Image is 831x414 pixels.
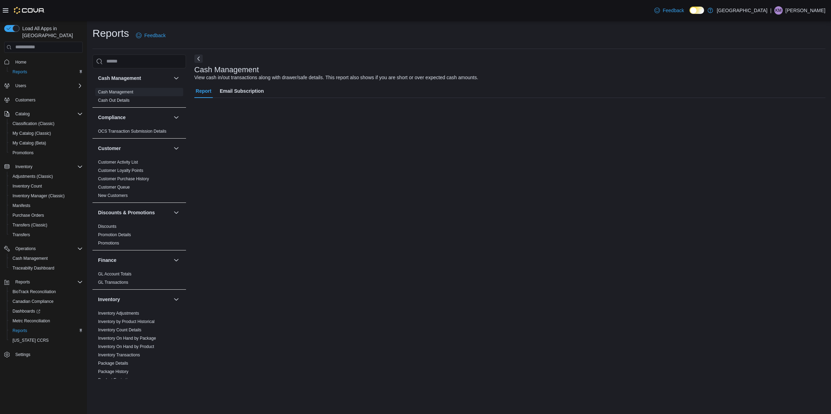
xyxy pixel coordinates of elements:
a: Inventory On Hand by Product [98,344,154,349]
span: Manifests [13,203,30,208]
button: Inventory Count [7,181,86,191]
a: Inventory Transactions [98,353,140,357]
button: Metrc Reconciliation [7,316,86,326]
span: Inventory by Product Historical [98,319,155,324]
span: Promotion Details [98,232,131,238]
span: Canadian Compliance [10,297,83,306]
button: Promotions [7,148,86,158]
span: Classification (Classic) [10,119,83,128]
span: Reports [15,279,30,285]
span: Users [15,83,26,89]
a: My Catalog (Beta) [10,139,49,147]
input: Dark Mode [689,7,704,14]
span: My Catalog (Classic) [13,131,51,136]
a: Promotion Details [98,232,131,237]
h1: Reports [92,26,129,40]
span: Dashboards [13,308,40,314]
a: Dashboards [7,306,86,316]
span: Catalog [15,111,30,117]
span: Transfers (Classic) [13,222,47,228]
button: Inventory [13,163,35,171]
button: Compliance [98,114,171,121]
button: Catalog [1,109,86,119]
span: Inventory Manager (Classic) [13,193,65,199]
a: Home [13,58,29,66]
button: Transfers (Classic) [7,220,86,230]
span: Catalog [13,110,83,118]
span: Package Details [98,361,128,366]
span: Purchase Orders [13,213,44,218]
button: Users [1,81,86,91]
button: Inventory [1,162,86,172]
span: Discounts [98,224,116,229]
span: Feedback [663,7,684,14]
span: Inventory On Hand by Product [98,344,154,349]
h3: Finance [98,257,116,264]
button: Operations [13,245,39,253]
span: Dashboards [10,307,83,315]
button: Discounts & Promotions [98,209,171,216]
span: Classification (Classic) [13,121,55,126]
a: Cash Management [10,254,50,263]
span: Promotions [10,149,83,157]
div: Compliance [92,127,186,138]
a: Cash Out Details [98,98,130,103]
a: OCS Transaction Submission Details [98,129,167,134]
a: Reports [10,326,30,335]
span: [US_STATE] CCRS [13,338,49,343]
a: GL Transactions [98,280,128,285]
a: Inventory by Product Historical [98,319,155,324]
span: Customer Queue [98,184,130,190]
button: Reports [1,277,86,287]
button: My Catalog (Classic) [7,129,86,138]
span: My Catalog (Beta) [13,140,46,146]
p: [GEOGRAPHIC_DATA] [717,6,767,15]
div: Customer [92,158,186,202]
span: Operations [15,246,36,251]
span: Canadian Compliance [13,299,54,304]
span: Metrc Reconciliation [10,317,83,325]
span: Inventory Manager (Classic) [10,192,83,200]
button: Customer [172,144,180,152]
span: Inventory Count [13,183,42,189]
span: Load All Apps in [GEOGRAPHIC_DATA] [19,25,83,39]
span: Customers [13,96,83,104]
span: Inventory [13,163,83,171]
span: GL Account Totals [98,271,131,277]
a: Cash Management [98,90,133,94]
span: Reports [13,328,27,333]
button: Catalog [13,110,32,118]
span: Cash Management [10,254,83,263]
a: Settings [13,350,33,359]
a: Product Expirations [98,378,134,382]
div: Discounts & Promotions [92,222,186,250]
a: Inventory Adjustments [98,311,139,316]
a: New Customers [98,193,128,198]
span: Promotions [13,150,34,156]
span: Transfers (Classic) [10,221,83,229]
span: KM [775,6,782,15]
button: Customer [98,145,171,152]
a: Dashboards [10,307,43,315]
button: Traceabilty Dashboard [7,263,86,273]
span: Transfers [10,231,83,239]
h3: Discounts & Promotions [98,209,155,216]
span: Reports [13,69,27,75]
a: Customer Loyalty Points [98,168,143,173]
span: Inventory Count [10,182,83,190]
nav: Complex example [4,54,83,378]
div: Finance [92,270,186,289]
span: My Catalog (Classic) [10,129,83,138]
div: Kris Miller [774,6,783,15]
a: Package History [98,369,128,374]
h3: Cash Management [98,75,141,82]
a: Manifests [10,201,33,210]
a: BioTrack Reconciliation [10,288,59,296]
h3: Customer [98,145,121,152]
p: | [770,6,772,15]
button: BioTrack Reconciliation [7,287,86,297]
span: Operations [13,245,83,253]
